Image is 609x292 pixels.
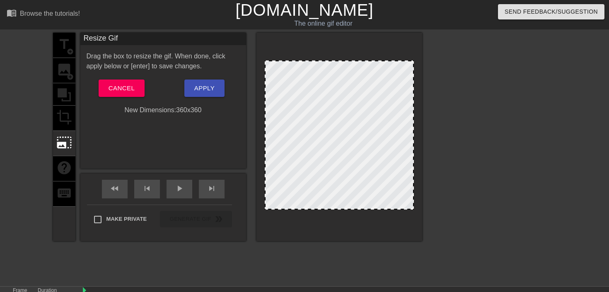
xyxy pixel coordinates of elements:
div: Browse the tutorials! [20,10,80,17]
button: Apply [184,80,225,97]
span: fast_rewind [110,183,120,193]
span: menu_book [7,8,17,18]
button: Cancel [99,80,145,97]
span: Cancel [109,83,135,94]
span: skip_previous [142,183,152,193]
div: Resize Gif [80,33,246,45]
span: photo_size_select_large [56,135,72,150]
span: Apply [194,83,215,94]
a: [DOMAIN_NAME] [235,1,373,19]
div: New Dimensions: 360 x 360 [80,105,246,115]
span: Make Private [106,215,147,223]
button: Send Feedback/Suggestion [498,4,604,19]
div: The online gif editor [207,19,440,29]
a: Browse the tutorials! [7,8,80,21]
div: Drag the box to resize the gif. When done, click apply below or [enter] to save changes. [80,51,246,71]
span: Send Feedback/Suggestion [505,7,598,17]
span: play_arrow [174,183,184,193]
span: skip_next [207,183,217,193]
